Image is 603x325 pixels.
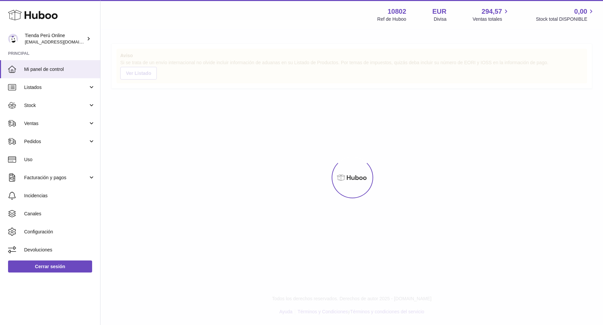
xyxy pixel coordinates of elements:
[377,16,406,22] div: Ref de Huboo
[24,229,95,235] span: Configuración
[473,16,510,22] span: Ventas totales
[24,84,88,91] span: Listados
[24,193,95,199] span: Incidencias
[482,7,502,16] span: 294,57
[25,32,85,45] div: Tienda Perú Online
[8,34,18,44] img: contacto@tiendaperuonline.com
[432,7,447,16] strong: EUR
[24,66,95,73] span: Mi panel de control
[574,7,587,16] span: 0,00
[8,260,92,273] a: Cerrar sesión
[25,39,98,44] span: [EMAIL_ADDRESS][DOMAIN_NAME]
[473,7,510,22] a: 294,57 Ventas totales
[24,156,95,163] span: Uso
[24,247,95,253] span: Devoluciones
[24,211,95,217] span: Canales
[24,138,88,145] span: Pedidos
[24,175,88,181] span: Facturación y pagos
[536,7,595,22] a: 0,00 Stock total DISPONIBLE
[24,102,88,109] span: Stock
[388,7,406,16] strong: 10802
[536,16,595,22] span: Stock total DISPONIBLE
[24,120,88,127] span: Ventas
[434,16,447,22] div: Divisa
